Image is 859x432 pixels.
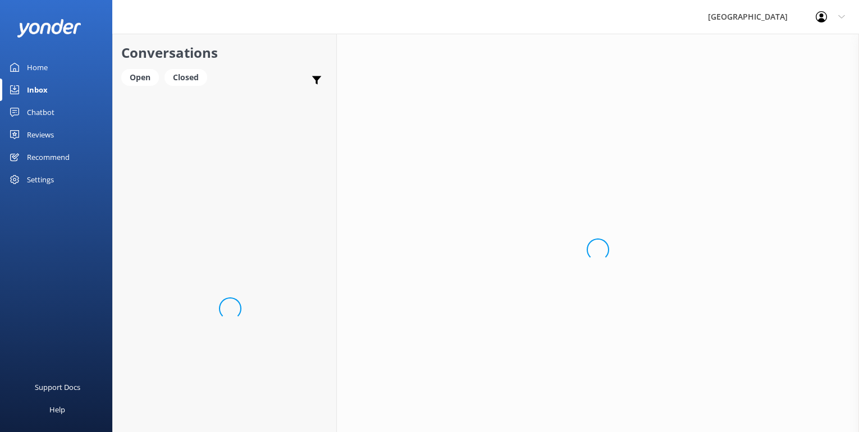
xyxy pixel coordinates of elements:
div: Settings [27,168,54,191]
div: Inbox [27,79,48,101]
h2: Conversations [121,42,328,63]
a: Closed [165,71,213,83]
div: Help [49,398,65,421]
div: Open [121,69,159,86]
div: Chatbot [27,101,54,123]
img: yonder-white-logo.png [17,19,81,38]
div: Recommend [27,146,70,168]
div: Closed [165,69,207,86]
div: Reviews [27,123,54,146]
div: Home [27,56,48,79]
a: Open [121,71,165,83]
div: Support Docs [35,376,80,398]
